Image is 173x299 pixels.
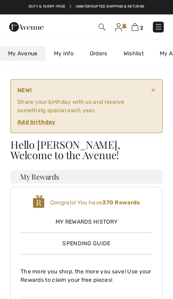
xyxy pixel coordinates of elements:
b: 370 Rewards [102,199,140,206]
img: Menu [154,23,163,31]
span: ✕ [151,86,156,126]
span: Congrats! You have [50,199,140,206]
span: My Rewards History [21,218,152,226]
div: Share your birthday with us and receive something special each year. [17,86,151,126]
div: Hello [PERSON_NAME], [10,139,163,160]
ins: Add birthday [17,119,56,125]
strong: NEW! [17,86,151,95]
img: loyalty_logo_r.svg [33,194,45,209]
span: My Avenue [8,49,38,58]
a: 1ère Avenue [9,23,43,30]
a: My Info [46,46,82,61]
img: Search [99,24,105,30]
h3: My Rewards [10,170,163,184]
img: Shopping Bag [132,23,138,31]
p: The more you shop, the more you save! Use your Rewards to claim your free pieces! [21,261,152,284]
span: Welcome to the Avenue! [10,150,119,160]
img: My Info [115,23,122,31]
span: Spending Guide [62,240,110,247]
a: Wishlist [115,46,152,61]
span: 2 [140,25,143,31]
a: 2 [132,23,143,31]
a: Orders [82,46,115,61]
img: 1ère Avenue [9,22,43,32]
